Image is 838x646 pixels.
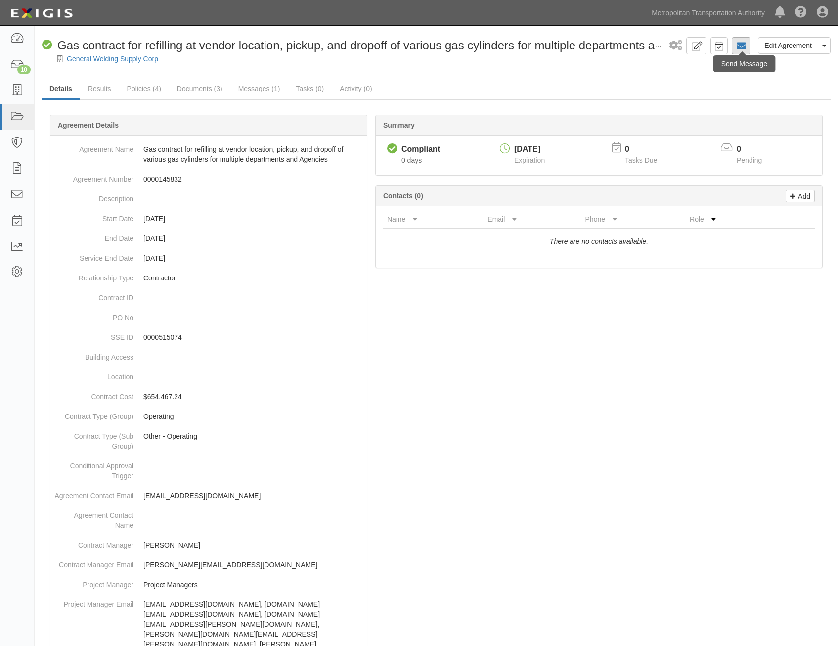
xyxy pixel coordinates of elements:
dt: Start Date [54,209,133,224]
dt: Contract Manager Email [54,555,133,570]
dt: End Date [54,229,133,243]
a: Results [81,79,119,98]
a: Documents (3) [170,79,230,98]
dt: Conditional Approval Trigger [54,456,133,481]
p: Other - Operating [143,431,363,441]
dt: Project Manager Email [54,595,133,609]
dd: Contractor [54,268,363,288]
dt: Building Access [54,347,133,362]
div: 10 [17,65,31,74]
th: Phone [581,210,686,229]
a: Add [786,190,815,202]
a: Details [42,79,80,100]
b: Contacts (0) [383,192,423,200]
dd: [DATE] [54,229,363,248]
dt: Contract Cost [54,387,133,402]
div: Send Message [713,55,775,72]
dt: PO No [54,308,133,323]
img: Logo [7,4,76,22]
dt: Contract Type (Group) [54,407,133,421]
dt: Agreement Contact Email [54,486,133,501]
p: Add [795,190,810,202]
dd: [DATE] [54,209,363,229]
i: Compliant [387,144,397,154]
dt: Contract ID [54,288,133,303]
a: Activity (0) [332,79,379,98]
a: Messages (1) [231,79,288,98]
span: Expiration [514,156,545,164]
p: [EMAIL_ADDRESS][DOMAIN_NAME] [143,491,363,501]
dt: Location [54,367,133,382]
span: Since 08/12/2025 [401,156,422,164]
div: [DATE] [514,144,545,155]
i: Compliant [42,40,52,50]
p: [PERSON_NAME][EMAIL_ADDRESS][DOMAIN_NAME] [143,560,363,570]
i: Help Center - Complianz [795,7,807,19]
a: Metropolitan Transportation Authority [647,3,770,23]
i: There are no contacts available. [550,237,648,245]
dt: Relationship Type [54,268,133,283]
div: Gas contract for refilling at vendor location, pickup, and dropoff of various gas cylinders for m... [42,37,665,54]
p: [PERSON_NAME] [143,540,363,550]
p: 0000515074 [143,332,363,342]
dt: SSE ID [54,327,133,342]
div: Compliant [401,144,440,155]
a: Edit Agreement [758,37,818,54]
p: Operating [143,412,363,421]
th: Role [686,210,775,229]
dt: Contract Manager [54,535,133,550]
span: Tasks Due [625,156,657,164]
th: Name [383,210,484,229]
a: General Welding Supply Corp [67,55,158,63]
th: Email [484,210,581,229]
i: 1 scheduled workflow [669,41,682,51]
dd: 0000145832 [54,169,363,189]
dt: Description [54,189,133,204]
p: 0 [625,144,669,155]
span: Gas contract for refilling at vendor location, pickup, and dropoff of various gas cylinders for m... [57,39,719,52]
dt: Agreement Name [54,139,133,154]
span: Pending [737,156,762,164]
dt: Service End Date [54,248,133,263]
dt: Contract Type (Sub Group) [54,426,133,451]
dt: Agreement Number [54,169,133,184]
p: Project Managers [143,580,363,590]
a: Policies (4) [120,79,169,98]
dd: Gas contract for refilling at vendor location, pickup, and dropoff of various gas cylinders for m... [54,139,363,169]
p: $654,467.24 [143,392,363,402]
b: Agreement Details [58,121,119,129]
b: Summary [383,121,415,129]
dt: Agreement Contact Name [54,506,133,530]
dd: [DATE] [54,248,363,268]
p: 0 [737,144,774,155]
a: Tasks (0) [288,79,331,98]
dt: Project Manager [54,575,133,590]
